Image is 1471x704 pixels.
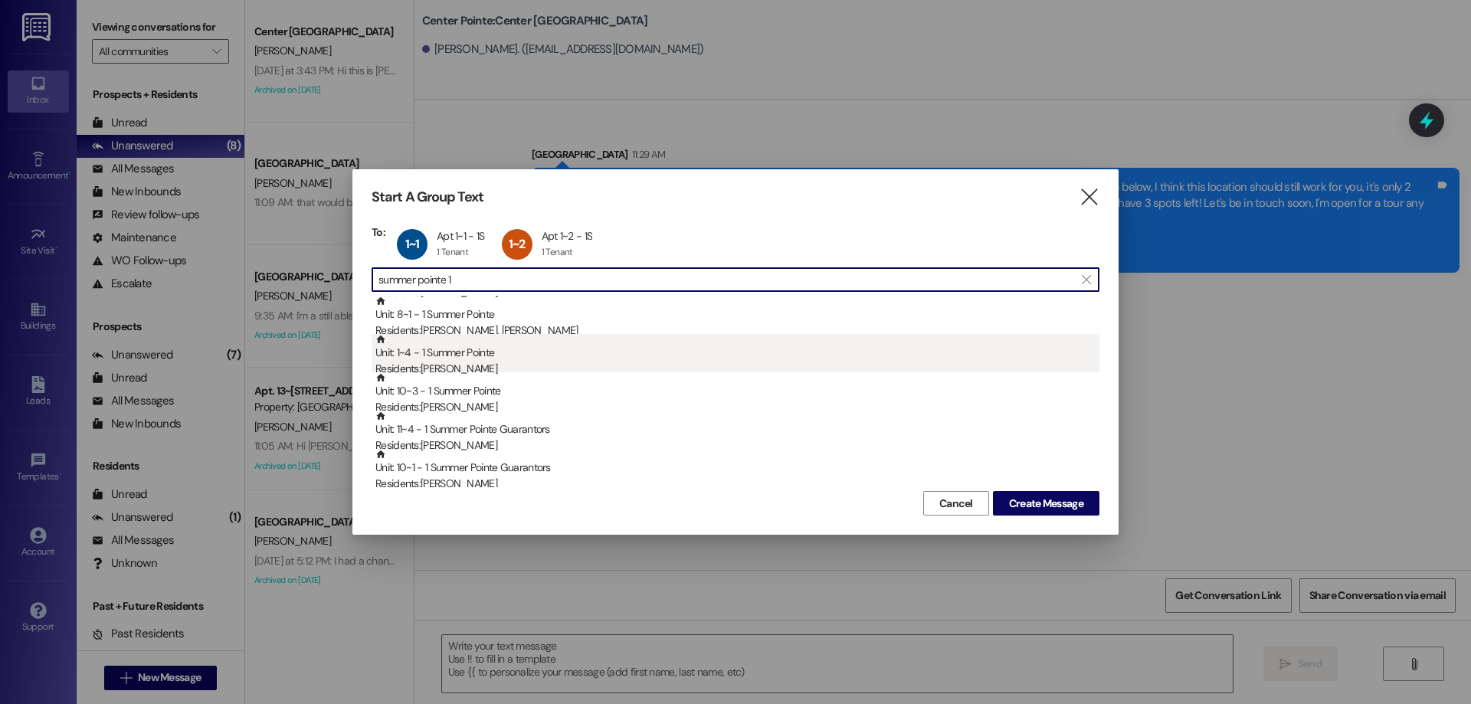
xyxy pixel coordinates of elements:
[372,296,1099,334] div: Unit: 8~1 - 1 Summer PointeResidents:[PERSON_NAME], [PERSON_NAME]
[1079,189,1099,205] i: 
[939,496,973,512] span: Cancel
[378,269,1074,290] input: Search for any contact or apartment
[372,334,1099,372] div: Unit: 1~4 - 1 Summer PointeResidents:[PERSON_NAME]
[375,437,1099,454] div: Residents: [PERSON_NAME]
[375,399,1099,415] div: Residents: [PERSON_NAME]
[372,188,483,206] h3: Start A Group Text
[437,246,468,258] div: 1 Tenant
[1074,268,1099,291] button: Clear text
[372,372,1099,411] div: Unit: 10~3 - 1 Summer PointeResidents:[PERSON_NAME]
[375,361,1099,377] div: Residents: [PERSON_NAME]
[372,225,385,239] h3: To:
[375,323,1099,339] div: Residents: [PERSON_NAME], [PERSON_NAME]
[375,449,1099,493] div: Unit: 10~1 - 1 Summer Pointe Guarantors
[542,246,573,258] div: 1 Tenant
[375,372,1099,416] div: Unit: 10~3 - 1 Summer Pointe
[372,449,1099,487] div: Unit: 10~1 - 1 Summer Pointe GuarantorsResidents:[PERSON_NAME]
[375,476,1099,492] div: Residents: [PERSON_NAME]
[405,236,420,252] span: 1~1
[509,236,526,252] span: 1~2
[372,411,1099,449] div: Unit: 11~4 - 1 Summer Pointe GuarantorsResidents:[PERSON_NAME]
[993,491,1099,516] button: Create Message
[1009,496,1083,512] span: Create Message
[437,229,485,243] div: Apt 1~1 - 1S
[375,296,1099,339] div: Unit: 8~1 - 1 Summer Pointe
[375,411,1099,454] div: Unit: 11~4 - 1 Summer Pointe Guarantors
[375,334,1099,378] div: Unit: 1~4 - 1 Summer Pointe
[923,491,989,516] button: Cancel
[542,229,593,243] div: Apt 1~2 - 1S
[1082,273,1090,286] i: 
